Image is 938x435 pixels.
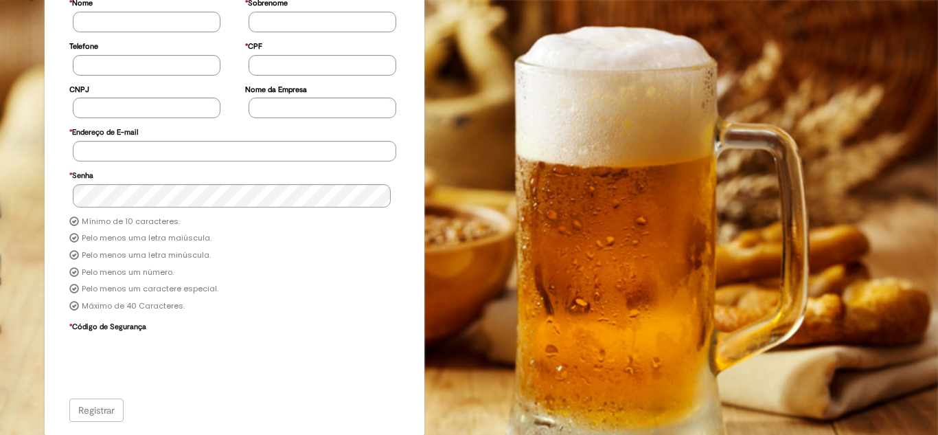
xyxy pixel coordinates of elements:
iframe: reCAPTCHA [73,335,282,389]
label: Máximo de 40 Caracteres. [82,301,185,312]
label: Pelo menos uma letra minúscula. [82,250,211,261]
label: Nome da Empresa [245,78,307,98]
label: CNPJ [69,78,89,98]
label: CPF [245,35,262,55]
label: Mínimo de 10 caracteres. [82,216,180,227]
label: Endereço de E-mail [69,121,138,141]
label: Pelo menos um número. [82,267,174,278]
label: Código de Segurança [69,315,146,335]
label: Telefone [69,35,98,55]
label: Pelo menos um caractere especial. [82,284,218,295]
label: Senha [69,164,93,184]
label: Pelo menos uma letra maiúscula. [82,233,211,244]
